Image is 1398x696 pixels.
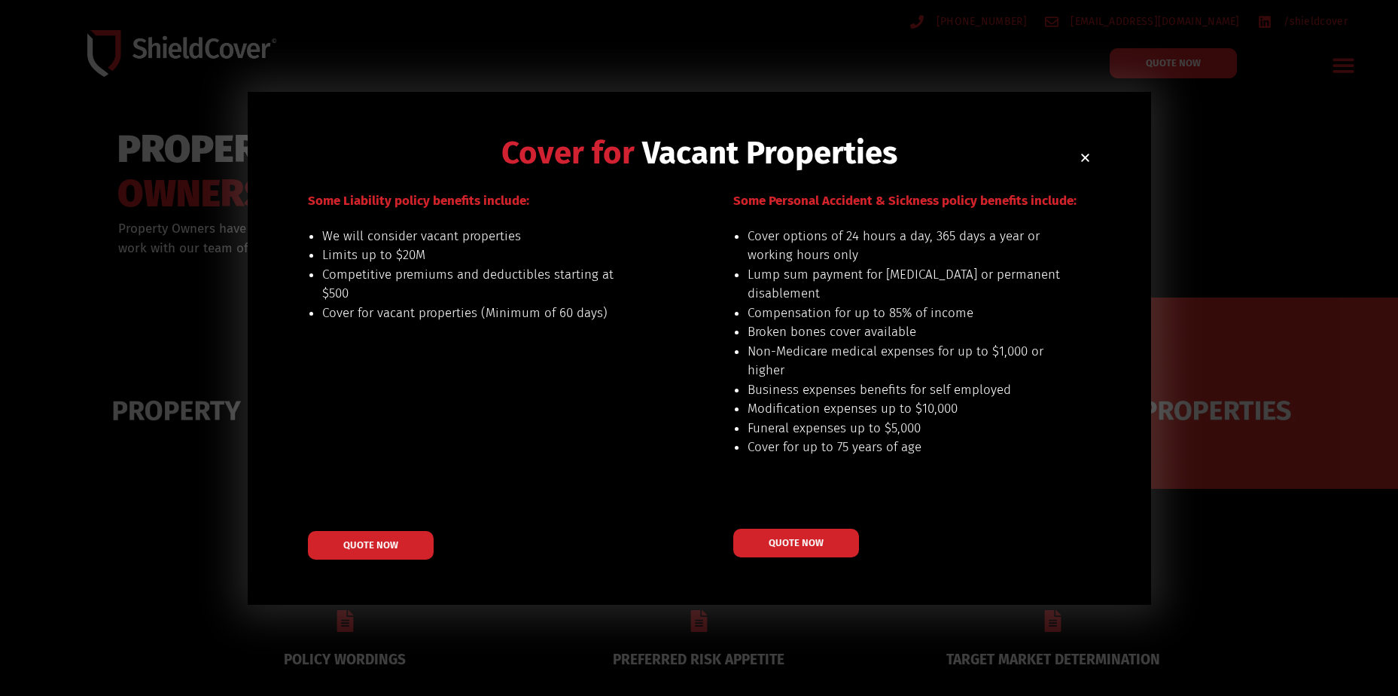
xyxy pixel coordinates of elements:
[322,227,636,246] li: We will consider vacant properties
[748,265,1061,304] li: Lump sum payment for [MEDICAL_DATA] or permanent disablement
[748,419,1061,438] li: Funeral expenses up to $5,000
[322,304,636,323] li: Cover for vacant properties (Minimum of 60 days)
[322,265,636,304] li: Competitive premiums and deductibles starting at $500
[322,246,636,265] li: Limits up to $20M
[501,134,635,172] span: Cover for
[642,134,897,172] span: Vacant Properties
[343,540,398,550] span: QUOTE NOW
[1080,152,1091,163] a: Close
[748,227,1061,265] li: Cover options of 24 hours a day, 365 days a year or working hours only
[748,399,1061,419] li: Modification expenses up to $10,000
[308,531,434,560] a: QUOTE NOW
[308,193,529,209] span: Some Liability policy benefits include:
[748,304,1061,323] li: Compensation for up to 85% of income
[769,538,824,548] span: QUOTE NOW
[748,380,1061,400] li: Business expenses benefits for self employed
[733,529,859,557] a: QUOTE NOW
[748,342,1061,380] li: Non-Medicare medical expenses for up to $1,000 or higher
[748,322,1061,342] li: Broken bones cover available
[748,438,1061,457] li: Cover for up to 75 years of age
[733,193,1077,209] span: Some Personal Accident & Sickness policy benefits include:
